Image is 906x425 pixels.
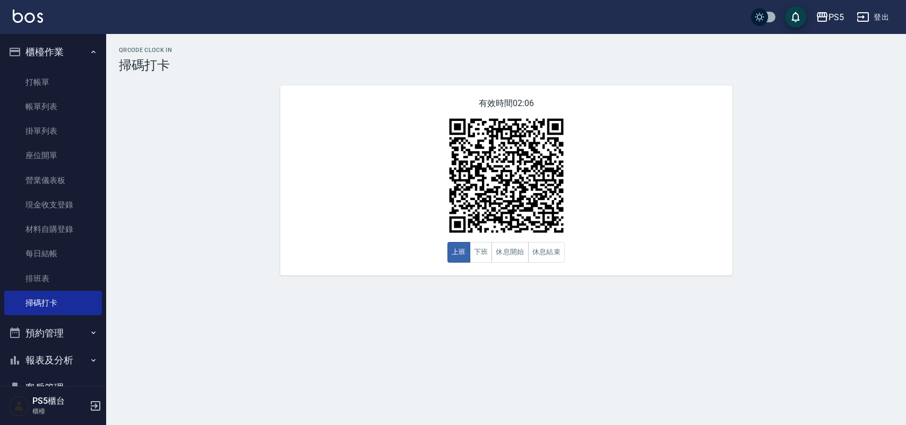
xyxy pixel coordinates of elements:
[4,346,102,374] button: 報表及分析
[491,242,529,263] button: 休息開始
[812,6,848,28] button: PS5
[8,395,30,417] img: Person
[4,291,102,315] a: 掃碼打卡
[32,406,87,416] p: 櫃檯
[280,85,732,275] div: 有效時間 02:06
[4,143,102,168] a: 座位開單
[119,47,893,54] h2: QRcode Clock In
[447,242,470,263] button: 上班
[4,193,102,217] a: 現金收支登錄
[4,266,102,291] a: 排班表
[4,119,102,143] a: 掛單列表
[470,242,493,263] button: 下班
[829,11,844,24] div: PS5
[4,38,102,66] button: 櫃檯作業
[785,6,806,28] button: save
[852,7,893,27] button: 登出
[4,70,102,94] a: 打帳單
[4,217,102,241] a: 材料自購登錄
[4,319,102,347] button: 預約管理
[4,241,102,266] a: 每日結帳
[4,374,102,402] button: 客戶管理
[32,396,87,406] h5: PS5櫃台
[13,10,43,23] img: Logo
[119,58,893,73] h3: 掃碼打卡
[4,94,102,119] a: 帳單列表
[528,242,565,263] button: 休息結束
[4,168,102,193] a: 營業儀表板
